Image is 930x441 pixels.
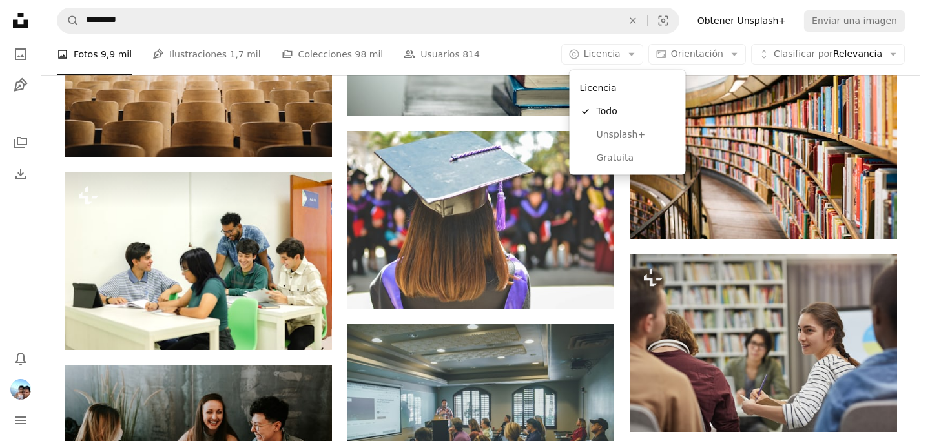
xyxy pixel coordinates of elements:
[575,76,681,100] div: Licencia
[597,105,676,118] span: Todo
[597,151,676,164] span: Gratuita
[570,70,686,175] div: Licencia
[648,44,746,65] button: Orientación
[584,48,621,59] span: Licencia
[597,128,676,141] span: Unsplash+
[561,44,643,65] button: Licencia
